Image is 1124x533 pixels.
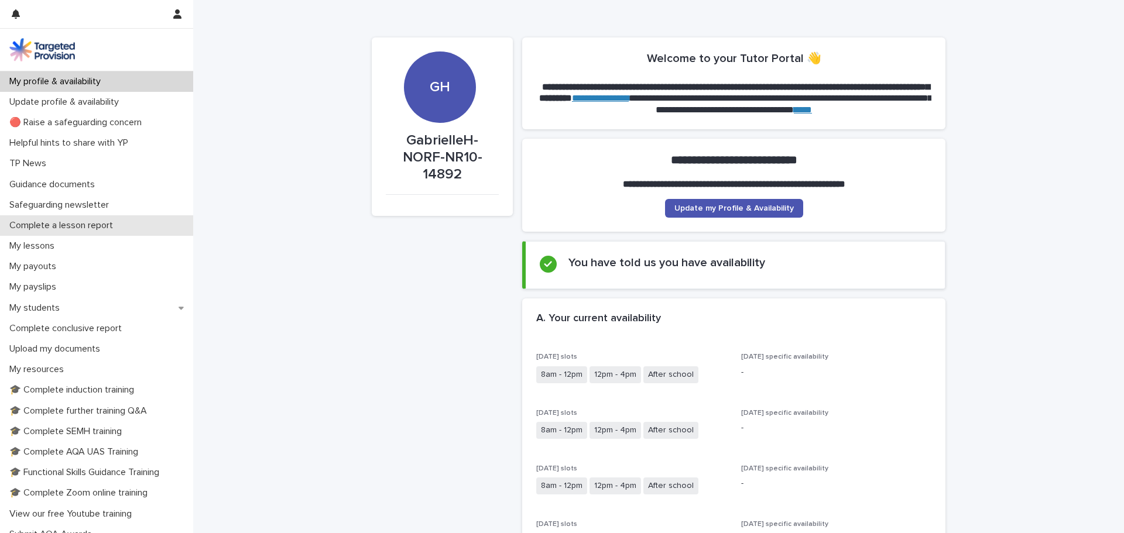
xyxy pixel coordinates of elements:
[5,220,122,231] p: Complete a lesson report
[5,158,56,169] p: TP News
[674,204,794,212] span: Update my Profile & Availability
[5,281,66,293] p: My payslips
[5,364,73,375] p: My resources
[536,422,587,439] span: 8am - 12pm
[741,521,828,528] span: [DATE] specific availability
[5,117,151,128] p: 🔴 Raise a safeguarding concern
[5,384,143,396] p: 🎓 Complete induction training
[536,366,587,383] span: 8am - 12pm
[5,446,148,458] p: 🎓 Complete AQA UAS Training
[404,8,475,96] div: GH
[647,51,821,66] h2: Welcome to your Tutor Portal 👋
[5,137,138,149] p: Helpful hints to share with YP
[5,261,66,272] p: My payouts
[741,477,932,490] p: -
[665,199,803,218] a: Update my Profile & Availability
[741,366,932,379] p: -
[5,76,110,87] p: My profile & availability
[568,256,765,270] h2: You have told us you have availability
[5,405,156,417] p: 🎓 Complete further training Q&A
[643,477,698,494] span: After school
[5,343,109,355] p: Upload my documents
[5,508,141,520] p: View our free Youtube training
[590,422,641,439] span: 12pm - 4pm
[5,426,131,437] p: 🎓 Complete SEMH training
[536,312,661,325] h2: A. Your current availability
[536,477,587,494] span: 8am - 12pm
[741,410,828,417] span: [DATE] specific availability
[590,366,641,383] span: 12pm - 4pm
[643,366,698,383] span: After school
[5,240,64,252] p: My lessons
[536,410,577,417] span: [DATE] slots
[5,179,104,190] p: Guidance documents
[5,200,118,211] p: Safeguarding newsletter
[536,353,577,360] span: [DATE] slots
[5,323,131,334] p: Complete conclusive report
[5,302,69,314] p: My students
[386,132,499,183] p: GabrielleH-NORF-NR10-14892
[741,422,932,434] p: -
[741,465,828,472] span: [DATE] specific availability
[643,422,698,439] span: After school
[5,97,128,108] p: Update profile & availability
[741,353,828,360] span: [DATE] specific availability
[590,477,641,494] span: 12pm - 4pm
[536,521,577,528] span: [DATE] slots
[5,467,169,478] p: 🎓 Functional Skills Guidance Training
[536,465,577,472] span: [DATE] slots
[5,487,157,498] p: 🎓 Complete Zoom online training
[9,38,75,61] img: M5nRWzHhSzIhMunXDL62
